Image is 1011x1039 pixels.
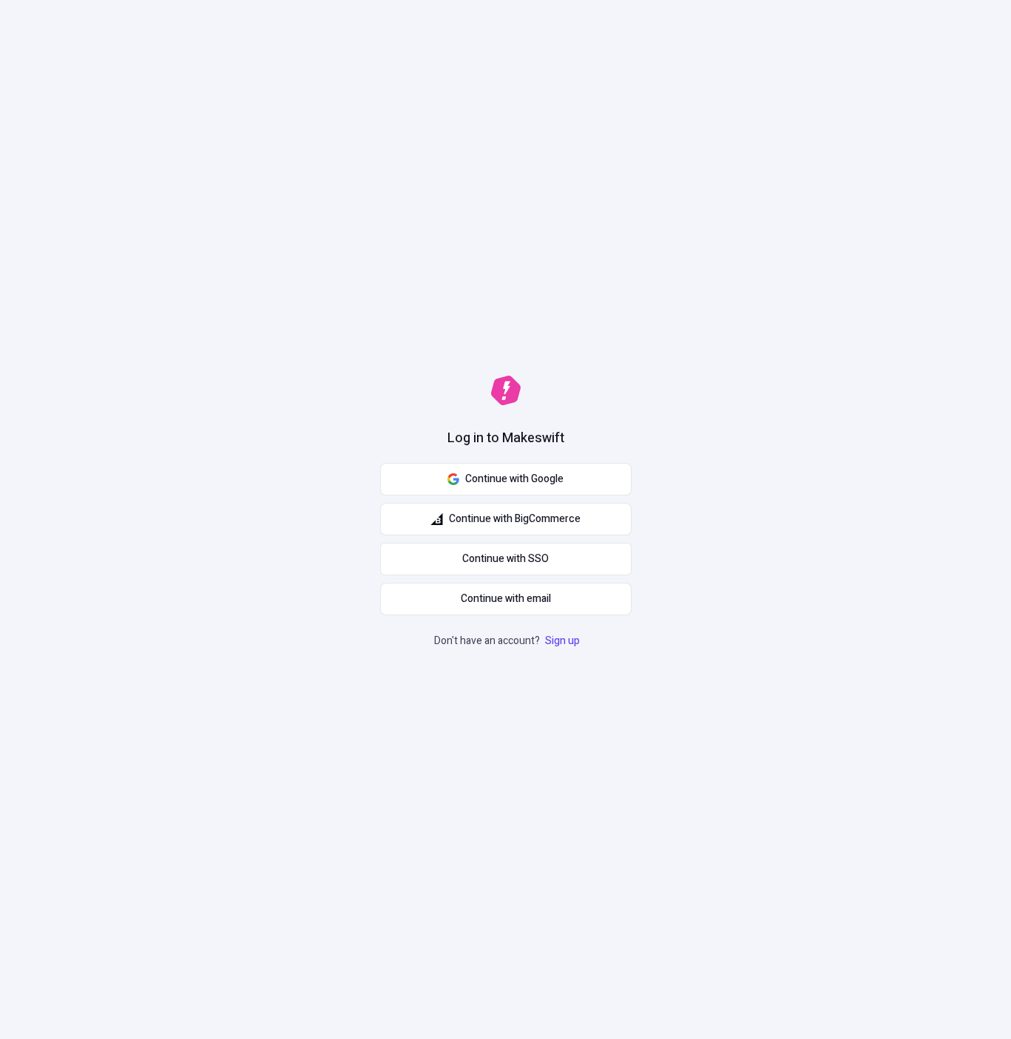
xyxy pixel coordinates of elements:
span: Continue with Google [465,471,564,487]
a: Continue with SSO [380,543,632,575]
button: Continue with BigCommerce [380,503,632,535]
a: Sign up [542,633,583,649]
span: Continue with BigCommerce [449,511,581,527]
h1: Log in to Makeswift [447,429,564,448]
span: Continue with email [461,591,551,607]
p: Don't have an account? [434,633,583,649]
button: Continue with Google [380,463,632,495]
button: Continue with email [380,583,632,615]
